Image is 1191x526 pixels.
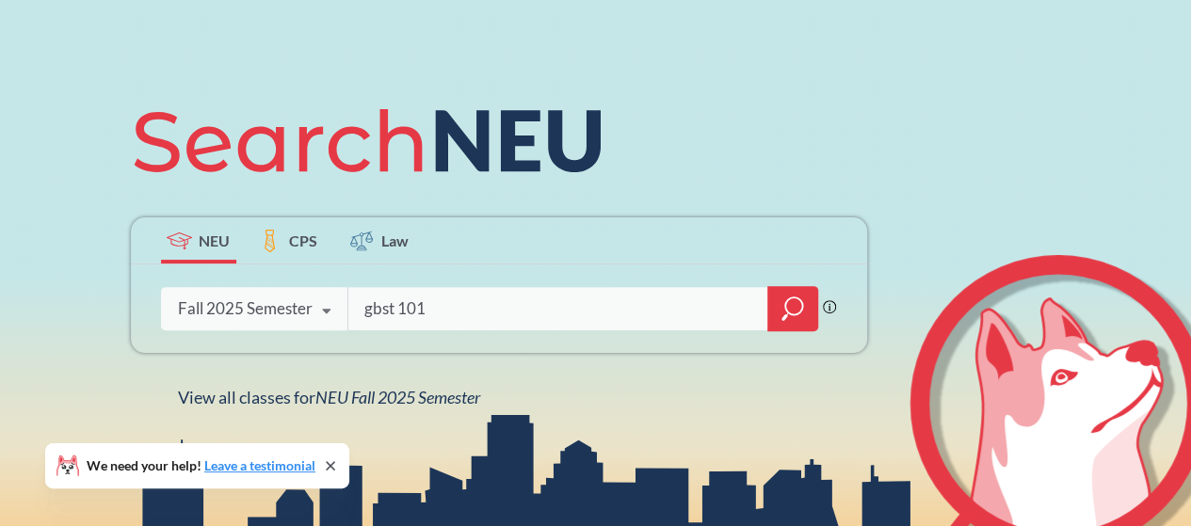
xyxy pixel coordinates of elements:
[781,295,804,322] svg: magnifying glass
[289,230,317,251] span: CPS
[362,289,754,328] input: Class, professor, course number, "phrase"
[767,286,818,331] div: magnifying glass
[381,230,409,251] span: Law
[87,459,315,472] span: We need your help!
[315,387,480,407] span: NEU Fall 2025 Semester
[204,457,315,473] a: Leave a testimonial
[178,298,313,319] div: Fall 2025 Semester
[199,230,230,251] span: NEU
[178,387,480,407] span: View all classes for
